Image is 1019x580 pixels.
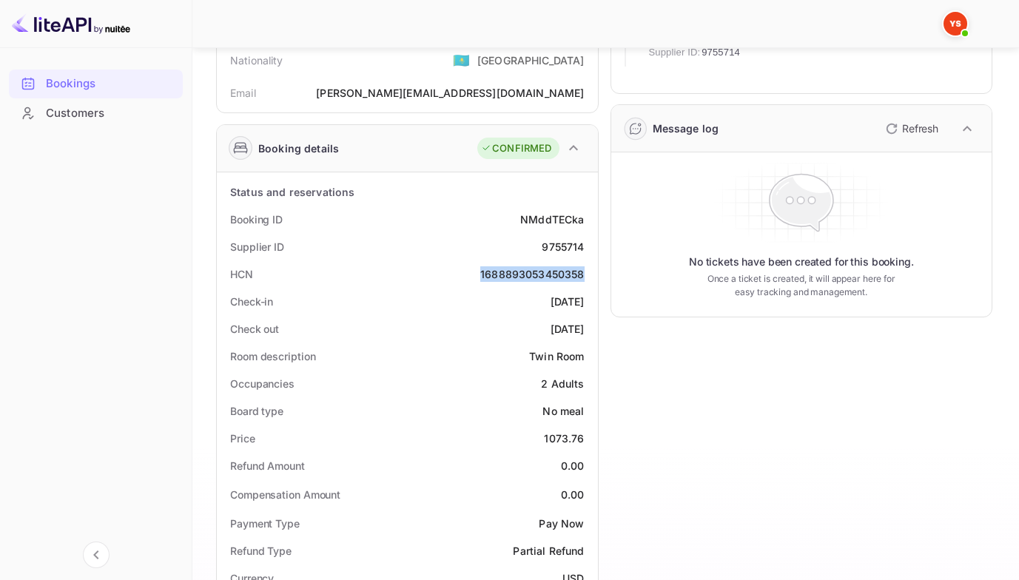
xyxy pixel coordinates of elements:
div: Pay Now [539,516,584,531]
img: LiteAPI logo [12,12,130,36]
button: Refresh [877,117,944,141]
div: Price [230,431,255,446]
button: Collapse navigation [83,542,110,568]
div: Nationality [230,53,283,68]
div: [GEOGRAPHIC_DATA] [477,53,585,68]
div: 0.00 [561,487,585,502]
p: Refresh [902,121,938,136]
div: Supplier ID [230,239,284,254]
div: Payment Type [230,516,300,531]
div: CONFIRMED [481,141,551,156]
p: Once a ticket is created, it will appear here for easy tracking and management. [700,272,903,299]
div: Compensation Amount [230,487,340,502]
div: HCN [230,266,253,282]
div: Bookings [9,70,183,98]
div: Booking ID [230,212,283,227]
span: United States [453,47,470,73]
span: Supplier ID: [649,45,701,60]
div: 1688893053450358 [480,266,584,282]
div: Check-in [230,294,273,309]
div: Twin Room [529,348,584,364]
a: Customers [9,99,183,127]
span: 9755714 [702,45,740,60]
img: Yandex Support [944,12,967,36]
div: Check out [230,321,279,337]
div: Customers [9,99,183,128]
div: 0.00 [561,458,585,473]
div: Customers [46,105,175,122]
div: [DATE] [551,321,585,337]
div: [PERSON_NAME][EMAIL_ADDRESS][DOMAIN_NAME] [316,85,584,101]
div: 9755714 [542,239,584,254]
div: NMddTECka [520,212,584,227]
div: No meal [542,403,584,419]
div: Board type [230,403,283,419]
div: 2 Adults [541,376,584,391]
div: Room description [230,348,315,364]
div: Booking details [258,141,339,156]
div: Refund Amount [230,458,305,473]
div: Partial Refund [513,543,584,559]
div: Status and reservations [230,184,354,200]
div: Email [230,85,256,101]
div: [DATE] [551,294,585,309]
div: Bookings [46,75,175,92]
div: Occupancies [230,376,295,391]
a: Bookings [9,70,183,97]
div: 1073.76 [544,431,584,446]
div: Refund Type [230,543,292,559]
div: Message log [653,121,719,136]
p: No tickets have been created for this booking. [689,254,914,269]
